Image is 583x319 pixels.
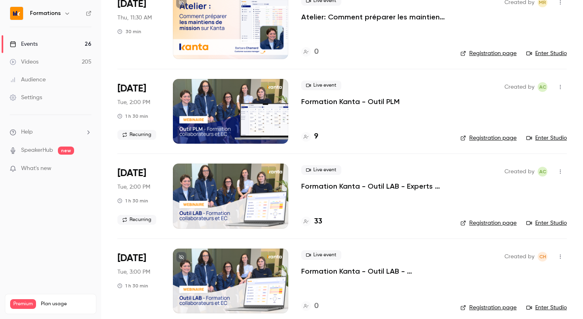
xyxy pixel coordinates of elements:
[460,219,517,227] a: Registration page
[117,113,148,119] div: 1 h 30 min
[539,252,546,262] span: CH
[10,40,38,48] div: Events
[526,49,567,57] a: Enter Studio
[30,9,61,17] h6: Formations
[460,304,517,312] a: Registration page
[539,167,546,177] span: AC
[10,58,38,66] div: Videos
[301,131,318,142] a: 9
[526,219,567,227] a: Enter Studio
[504,167,534,177] span: Created by
[117,215,156,225] span: Recurring
[301,12,447,22] a: Atelier: Comment préparer les maintiens de missions sur KANTA ?
[117,79,160,144] div: Sep 30 Tue, 2:00 PM (Europe/Paris)
[301,165,341,175] span: Live event
[10,299,36,309] span: Premium
[314,131,318,142] h4: 9
[526,304,567,312] a: Enter Studio
[117,183,150,191] span: Tue, 2:00 PM
[460,134,517,142] a: Registration page
[10,94,42,102] div: Settings
[10,7,23,20] img: Formations
[301,181,447,191] a: Formation Kanta - Outil LAB - Experts Comptables & Collaborateurs
[539,82,546,92] span: AC
[117,268,150,276] span: Tue, 3:00 PM
[117,252,146,265] span: [DATE]
[301,216,322,227] a: 33
[41,301,91,307] span: Plan usage
[117,130,156,140] span: Recurring
[21,164,51,173] span: What's new
[504,82,534,92] span: Created by
[301,250,341,260] span: Live event
[117,167,146,180] span: [DATE]
[21,128,33,136] span: Help
[58,147,74,155] span: new
[314,47,319,57] h4: 0
[21,146,53,155] a: SpeakerHub
[117,164,160,228] div: Sep 30 Tue, 2:00 PM (Europe/Paris)
[10,76,46,84] div: Audience
[504,252,534,262] span: Created by
[117,98,150,106] span: Tue, 2:00 PM
[117,283,148,289] div: 1 h 30 min
[314,301,319,312] h4: 0
[10,128,91,136] li: help-dropdown-opener
[301,81,341,90] span: Live event
[117,28,141,35] div: 30 min
[538,82,547,92] span: Anaïs Cachelou
[538,252,547,262] span: Chloé Hauvel
[526,134,567,142] a: Enter Studio
[301,301,319,312] a: 0
[117,82,146,95] span: [DATE]
[538,167,547,177] span: Anaïs Cachelou
[301,97,400,106] a: Formation Kanta - Outil PLM
[117,14,152,22] span: Thu, 11:30 AM
[301,47,319,57] a: 0
[117,249,160,313] div: Sep 30 Tue, 3:00 PM (Europe/Paris)
[82,165,91,172] iframe: Noticeable Trigger
[117,198,148,204] div: 1 h 30 min
[301,266,447,276] a: Formation Kanta - Outil LAB - [PERSON_NAME]
[314,216,322,227] h4: 33
[460,49,517,57] a: Registration page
